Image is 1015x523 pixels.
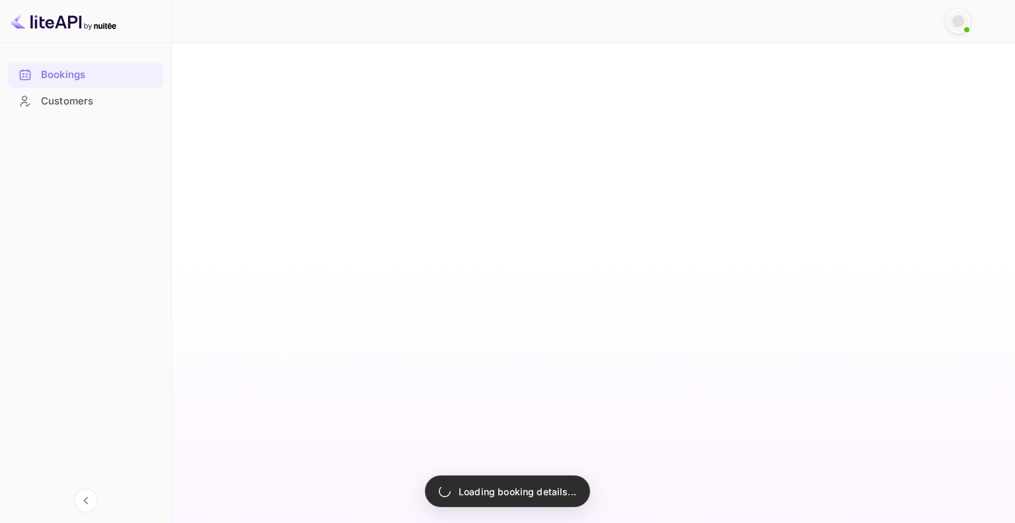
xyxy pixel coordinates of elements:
[459,485,576,499] p: Loading booking details...
[74,489,98,512] button: Collapse navigation
[11,11,116,32] img: LiteAPI logo
[8,89,163,113] a: Customers
[41,94,157,109] div: Customers
[41,67,157,83] div: Bookings
[8,89,163,114] div: Customers
[8,62,163,88] div: Bookings
[8,62,163,87] a: Bookings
